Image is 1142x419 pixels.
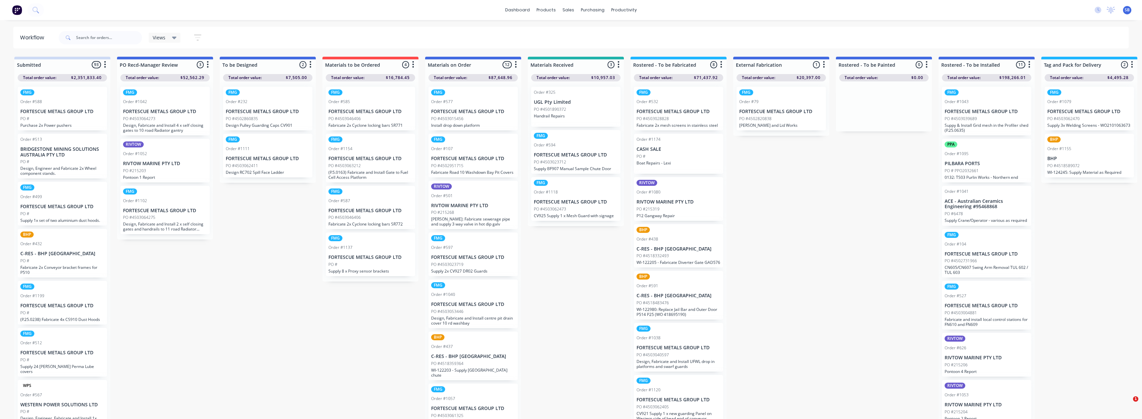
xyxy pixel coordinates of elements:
div: Order #588 [20,99,42,105]
div: BHP [20,232,34,238]
p: Fabricate 2x Cyclone locking bars SR772 [328,222,412,227]
p: PO #4503062473 [534,206,566,212]
div: Order #577 [431,99,453,105]
p: WI-122205 - Fabricate Diverter Gate GAD576 [637,260,721,265]
div: Order #1118 [534,189,558,195]
p: PO #215206 [945,362,968,368]
p: PO #6478 [945,211,963,217]
div: FMGOrder #588FORTESCUE METALS GROUP LTDPO #Purchase 2x Power pushers [18,87,107,130]
p: PO #4503062411 [226,163,258,169]
div: PPA [945,141,957,147]
p: Supply 8 x Proxy sensor brackets [328,269,412,274]
p: FORTESCUE METALS GROUP LTD [328,156,412,161]
div: FMG [328,89,342,95]
div: FMG [945,89,959,95]
p: FORTESCUE METALS GROUP LTD [534,199,618,205]
p: CASH SALE [637,146,721,152]
p: [PERSON_NAME] and Lid Works [739,123,823,128]
p: FORTESCUE METALS GROUP LTD [123,109,207,114]
div: FMGOrder #107FORTESCUE METALS GROUP LTDPO #4502951715Fabricate Road 10 Washdown Bay Pit Covers [428,134,518,177]
div: Order #1041ACE - Australian Ceramics Engineering #95468868PO #6478Supply Crane/Operator - various... [942,186,1031,226]
div: FMGOrder #512FORTESCUE METALS GROUP LTDPO #Supply 24 [PERSON_NAME] Perma Lube covers [18,328,107,377]
p: CV925 Supply 1 x Mesh Guard with signage [534,213,618,218]
div: FMGOrder #1102FORTESCUE METALS GROUP LTDPO #4503064275Design, Fabricate and Install 2 x self clos... [120,186,210,235]
p: BHP [1047,156,1131,161]
div: FMG [637,326,651,332]
div: FMG [431,89,445,95]
span: $52,562.29 [180,75,204,81]
div: purchasing [578,5,608,15]
div: Order #513BRIDGESTONE MINING SOLUTIONS AUSTRALIA PTY LTDPO #Design, Engineer and Fabricate 2x Whe... [18,134,107,179]
div: FMG [739,89,753,95]
p: Purchase 2x Power pushers [20,123,104,128]
p: PO #4518359364 [431,361,463,367]
div: FMGOrder #1042FORTESCUE METALS GROUP LTDPO #4503064273Design, Fabricate and Install 4 x self clos... [120,87,210,135]
p: PO #4503061325 [431,413,463,419]
div: FMGOrder #232FORTESCUE METALS GROUP LTDPO #4502860835Design Pulley Guarding Caps CV901 [223,87,312,130]
span: 1 [1133,396,1138,402]
div: Order #1199 [20,293,44,299]
div: RIVTOW [945,383,965,389]
p: Fabricate 2x Conveyor bracket frames for P510 [20,265,104,275]
div: RIVTOW [431,183,452,189]
div: FMG [637,89,651,95]
div: RIVTOW [945,336,965,342]
p: Fabricate Road 10 Washdown Bay Pit Covers [431,170,515,175]
div: RIVTOWOrder #626RIVTOW MARINE PTY LTDPO #215206Pontoon 4 Report [942,333,1031,377]
div: Order #532 [637,99,658,105]
div: BHP [637,274,650,280]
span: Total order value: [434,75,467,81]
span: $0.00 [911,75,923,81]
span: Total order value: [331,75,364,81]
p: UGL Pty Limited [534,99,618,105]
div: Order #1057 [431,396,455,402]
div: FMGOrder #1040FORTESCUE METALS GROUP LTDPO #4503053446Design, Fabricate and Install centre pit dr... [428,280,518,328]
div: Order #1174 [637,136,661,142]
div: FMG [534,133,548,139]
div: FMG [226,89,240,95]
p: ACE - Australian Ceramics Engineering #95468868 [945,198,1029,210]
div: Order #1111 [226,146,250,152]
p: FORTESCUE METALS GROUP LTD [431,255,515,260]
div: FMGOrder #532FORTESCUE METALS GROUP LTDPO #4503028828Fabricate 2x mesh screens in stainless steel [634,87,723,130]
div: BHPOrder #591C-RES - BHP [GEOGRAPHIC_DATA]PO #4518483476WI-122980: Replace Jail Bar and Outer Doo... [634,271,723,320]
p: PO #4503023712 [534,159,566,165]
p: FORTESCUE METALS GROUP LTD [328,255,412,260]
p: PO #4502731966 [945,258,977,264]
div: Order #438 [637,236,658,242]
div: FMG [328,188,342,194]
p: FORTESCUE METALS GROUP LTD [534,152,618,158]
div: FMG [123,188,137,194]
p: WESTERN POWER SOLUTIONS LTD [20,402,104,408]
div: Order #1174CASH SALEPO #Boat Repairs - Lexi [634,134,723,174]
span: Total order value: [126,75,159,81]
div: FMGOrder #587FORTESCUE METALS GROUP LTDPO #4503046406Fabricate 2x Cyclone locking bars SR772 [326,186,415,230]
p: PO # [637,153,646,159]
div: FMG [1047,89,1061,95]
div: Order #587 [328,198,350,204]
div: Order #1043 [945,99,969,105]
div: BHP [637,227,650,233]
p: Design, Fabricate and Install 2 x self closing gates and handrails to 11 road Radiator gantry. [123,222,207,232]
p: [PERSON_NAME]: Fabricate sewerage pipe and supply 3 way valve in hot dip galv [431,217,515,227]
div: FMG [328,235,342,241]
p: PO #215319 [637,206,660,212]
p: Design, Fabricate and Install centre pit drain cover 10 rd washbay [431,316,515,326]
p: Supply Crane/Operator - various as required [945,218,1029,223]
div: Order #437 [431,344,453,350]
p: Design, Engineer and Fabricate 2x Wheel component stands. [20,166,104,176]
div: Order #585 [328,99,350,105]
span: $20,397.00 [797,75,821,81]
p: WI-122203 - Supply [GEOGRAPHIC_DATA] chute [431,368,515,378]
p: Supply 3x Welding Screens - WO2101063673 [1047,123,1131,128]
div: FMG [534,180,548,186]
p: Design Pulley Guarding Caps CV901 [226,123,310,128]
div: FMG [20,184,34,190]
p: 0132: TS03 Purlin Works - Northern end [945,175,1029,180]
p: C-RES - BHP [GEOGRAPHIC_DATA] [637,246,721,252]
div: Order #513 [20,136,42,142]
p: FORTESCUE METALS GROUP LTD [226,156,310,161]
div: FMGOrder #1043FORTESCUE METALS GROUP LTDPO #4503039689Suppy & Install Grid mesh in the Profiler s... [942,87,1031,135]
p: PO #4503015456 [431,116,463,122]
div: Order #107 [431,146,453,152]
